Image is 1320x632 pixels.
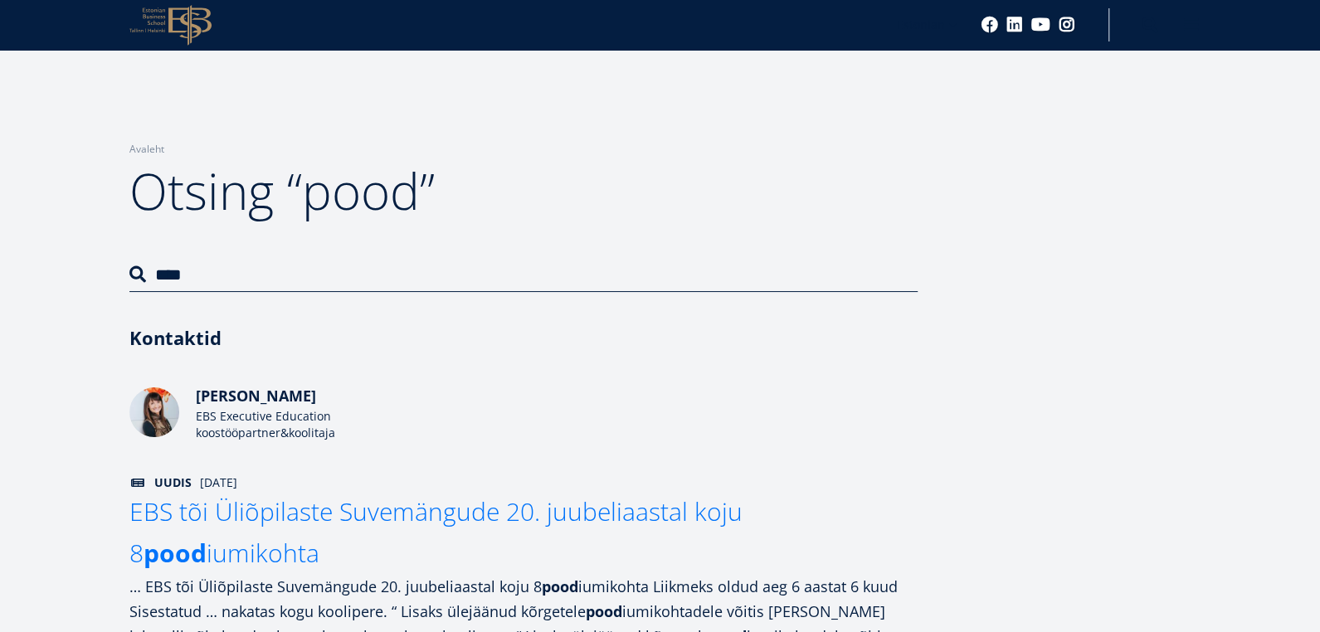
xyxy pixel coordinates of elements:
img: Marika Raiski [129,387,179,437]
a: Linkedin [1006,17,1023,33]
strong: pood [542,576,578,596]
strong: pood [586,601,622,621]
span: [PERSON_NAME] [196,386,316,406]
a: Facebook [981,17,998,33]
a: Youtube [1031,17,1050,33]
a: Instagram [1059,17,1075,33]
a: Avaleht [129,141,164,158]
span: [DATE] [200,474,237,491]
span: Uudis [129,474,192,491]
div: EBS Executive Education koostööpartner&koolitaja [196,408,445,441]
span: EBS tõi Üliõpilaste Suvemängude 20. juubeliaastal koju 8 iumikohta [129,494,743,570]
h1: Otsing “pood” [129,158,918,224]
strong: pood [144,536,207,570]
h3: Kontaktid [129,325,918,350]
